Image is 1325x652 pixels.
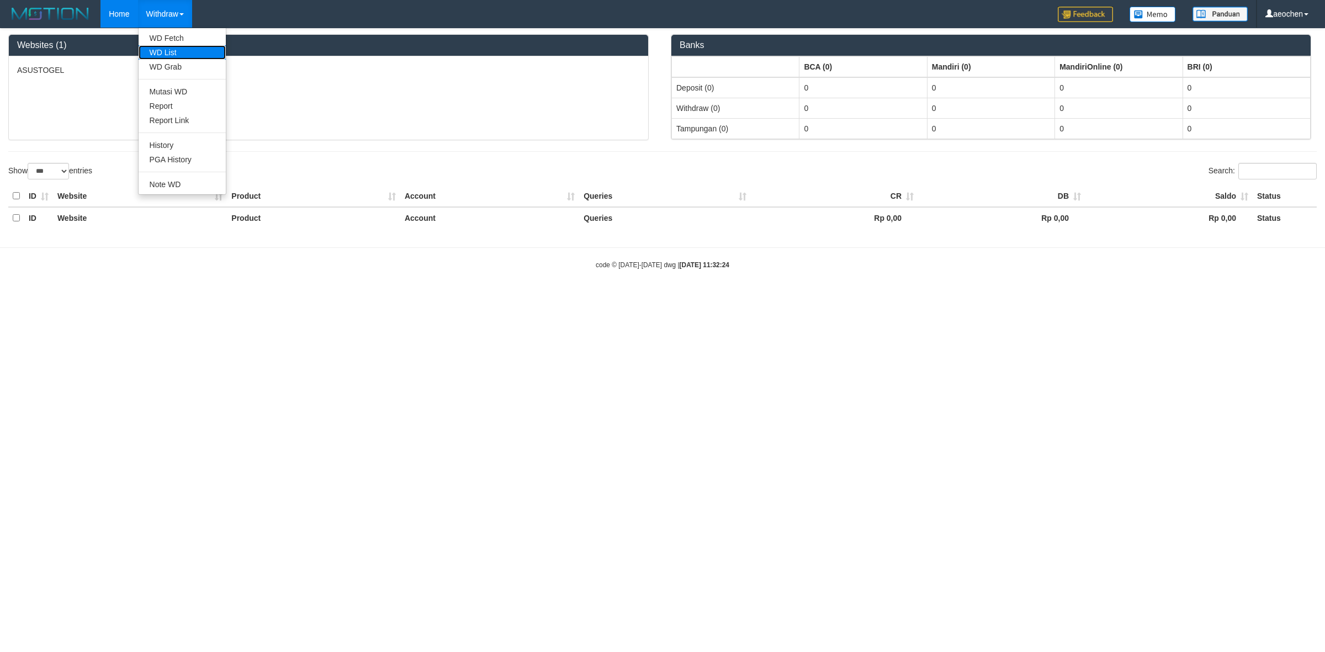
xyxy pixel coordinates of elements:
th: Rp 0,00 [751,207,918,229]
td: 0 [799,118,927,139]
th: Account [400,185,579,207]
th: ID [24,185,53,207]
td: 0 [1055,98,1183,118]
h3: Banks [680,40,1302,50]
a: PGA History [139,152,226,167]
p: ASUSTOGEL [17,65,640,76]
th: Group: activate to sort column ascending [672,56,799,77]
th: Website [53,185,227,207]
th: Queries [579,185,751,207]
img: MOTION_logo.png [8,6,92,22]
h3: Websites (1) [17,40,640,50]
th: Website [53,207,227,229]
td: 0 [927,98,1054,118]
label: Search: [1209,163,1317,179]
a: WD Fetch [139,31,226,45]
td: Deposit (0) [672,77,799,98]
td: 0 [799,77,927,98]
th: Queries [579,207,751,229]
th: Account [400,207,579,229]
td: 0 [927,77,1054,98]
td: 0 [1055,77,1183,98]
th: CR [751,185,918,207]
th: Status [1253,207,1317,229]
img: panduan.png [1192,7,1248,22]
a: WD Grab [139,60,226,74]
td: Withdraw (0) [672,98,799,118]
img: Button%20Memo.svg [1130,7,1176,22]
input: Search: [1238,163,1317,179]
th: Group: activate to sort column ascending [1055,56,1183,77]
td: 0 [1183,118,1310,139]
a: Note WD [139,177,226,192]
th: Group: activate to sort column ascending [1183,56,1310,77]
img: Feedback.jpg [1058,7,1113,22]
th: Rp 0,00 [1085,207,1253,229]
th: Rp 0,00 [918,207,1085,229]
th: Group: activate to sort column ascending [927,56,1054,77]
th: Group: activate to sort column ascending [799,56,927,77]
td: Tampungan (0) [672,118,799,139]
a: WD List [139,45,226,60]
td: 0 [1055,118,1183,139]
label: Show entries [8,163,92,179]
th: ID [24,207,53,229]
th: Saldo [1085,185,1253,207]
th: Status [1253,185,1317,207]
td: 0 [1183,77,1310,98]
th: DB [918,185,1085,207]
td: 0 [927,118,1054,139]
select: Showentries [28,163,69,179]
a: Mutasi WD [139,84,226,99]
td: 0 [799,98,927,118]
small: code © [DATE]-[DATE] dwg | [596,261,729,269]
th: Product [227,185,400,207]
a: History [139,138,226,152]
th: Product [227,207,400,229]
strong: [DATE] 11:32:24 [680,261,729,269]
a: Report Link [139,113,226,128]
a: Report [139,99,226,113]
td: 0 [1183,98,1310,118]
